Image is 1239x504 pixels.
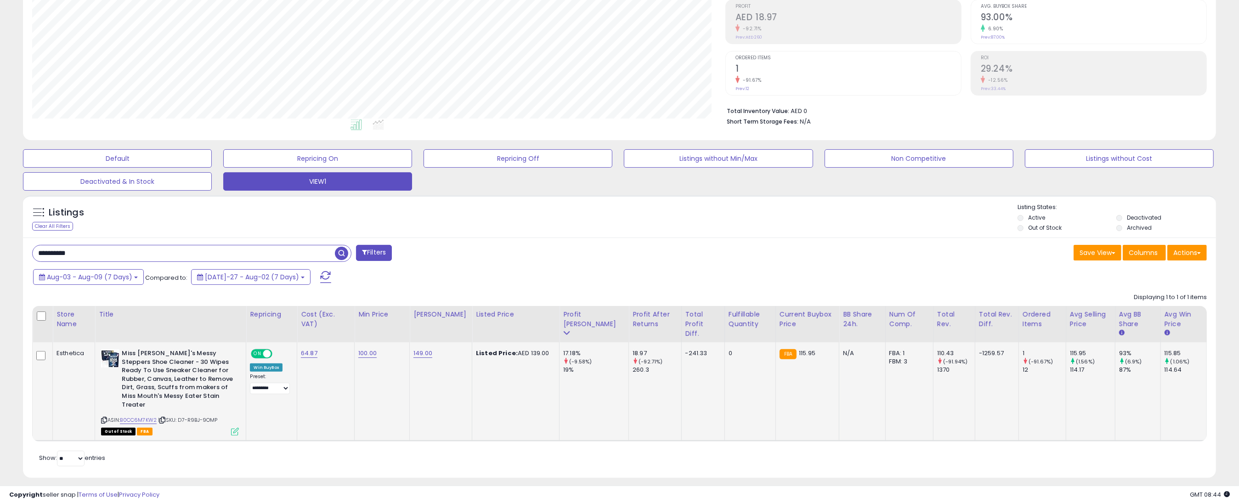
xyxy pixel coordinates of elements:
div: Cost (Exc. VAT) [301,310,351,329]
div: 93% [1119,349,1160,357]
div: Clear All Filters [32,222,73,231]
div: Profit [PERSON_NAME] [563,310,625,329]
b: Total Inventory Value: [727,107,789,115]
b: Listed Price: [476,349,518,357]
span: Show: entries [39,453,105,462]
div: Min Price [358,310,406,319]
span: Profit [735,4,961,9]
h5: Listings [49,206,84,219]
p: Listing States: [1018,203,1216,212]
span: Columns [1129,248,1158,257]
div: Store Name [57,310,91,329]
div: Num of Comp. [889,310,929,329]
a: 100.00 [358,349,377,358]
div: [PERSON_NAME] [413,310,468,319]
button: Deactivated & In Stock [23,172,212,191]
small: (1.06%) [1171,358,1190,365]
div: Current Buybox Price [780,310,836,329]
span: FBA [137,428,153,436]
span: Avg. Buybox Share [981,4,1206,9]
div: 18.97 [633,349,681,357]
div: seller snap | | [9,491,159,499]
span: [DATE]-27 - Aug-02 (7 Days) [205,272,299,282]
div: 12 [1023,366,1066,374]
span: N/A [800,117,811,126]
span: ON [252,350,264,358]
button: Listings without Cost [1025,149,1214,168]
small: (6.9%) [1125,358,1142,365]
div: 114.17 [1070,366,1115,374]
button: Filters [356,245,392,261]
small: (-91.94%) [943,358,967,365]
div: Total Rev. [937,310,971,329]
small: (1.56%) [1076,358,1095,365]
div: -1259.57 [979,349,1012,357]
div: Profit After Returns [633,310,677,329]
div: Total Rev. Diff. [979,310,1015,329]
div: Esthetica [57,349,88,357]
b: Miss [PERSON_NAME]'s Messy Steppers Shoe Cleaner - 30 Wipes Ready To Use Sneaker Cleaner for Rubb... [122,349,233,411]
a: Terms of Use [79,490,118,499]
span: OFF [271,350,286,358]
div: FBA: 1 [889,349,926,357]
div: ASIN: [101,349,239,435]
button: [DATE]-27 - Aug-02 (7 Days) [191,269,311,285]
a: 149.00 [413,349,432,358]
div: 260.3 [633,366,681,374]
small: Prev: 12 [735,86,749,91]
div: FBM: 3 [889,357,926,366]
button: Aug-03 - Aug-09 (7 Days) [33,269,144,285]
a: Privacy Policy [119,490,159,499]
span: Aug-03 - Aug-09 (7 Days) [47,272,132,282]
small: FBA [780,349,797,359]
div: 110.43 [937,349,975,357]
div: Avg Selling Price [1070,310,1111,329]
div: 87% [1119,366,1160,374]
div: 115.95 [1070,349,1115,357]
div: 17.18% [563,349,628,357]
button: Repricing Off [424,149,612,168]
div: Listed Price [476,310,555,319]
small: -92.71% [740,25,762,32]
button: Save View [1074,245,1121,260]
a: B0CC6M7KW2 [120,416,157,424]
label: Out of Stock [1029,224,1062,232]
h2: 1 [735,63,961,76]
button: Actions [1167,245,1207,260]
small: Prev: 87.00% [981,34,1005,40]
div: Fulfillable Quantity [729,310,772,329]
h2: 93.00% [981,12,1206,24]
li: AED 0 [727,105,1200,116]
div: 0 [729,349,769,357]
small: Prev: AED 260 [735,34,762,40]
img: 51y-daTURWL._SL40_.jpg [101,349,119,368]
small: Avg BB Share. [1119,329,1125,337]
small: -91.67% [740,77,762,84]
span: Compared to: [145,273,187,282]
div: Ordered Items [1023,310,1062,329]
div: 114.64 [1165,366,1206,374]
small: (-9.58%) [569,358,592,365]
button: VIEW1 [223,172,412,191]
div: Displaying 1 to 1 of 1 items [1134,293,1207,302]
div: 1370 [937,366,975,374]
button: Non Competitive [825,149,1013,168]
span: All listings that are currently out of stock and unavailable for purchase on Amazon [101,428,136,436]
div: Preset: [250,374,290,394]
button: Repricing On [223,149,412,168]
div: N/A [843,349,878,357]
small: -12.56% [985,77,1008,84]
label: Active [1029,214,1046,221]
div: Total Profit Diff. [685,310,721,339]
div: Win BuyBox [250,363,283,372]
span: Ordered Items [735,56,961,61]
div: BB Share 24h. [843,310,881,329]
small: 6.90% [985,25,1003,32]
div: AED 139.00 [476,349,552,357]
div: -241.33 [685,349,718,357]
span: | SKU: D7-R9BJ-9OMP [158,416,217,424]
span: ROI [981,56,1206,61]
div: Avg BB Share [1119,310,1157,329]
div: Avg Win Price [1165,310,1203,329]
button: Listings without Min/Max [624,149,813,168]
